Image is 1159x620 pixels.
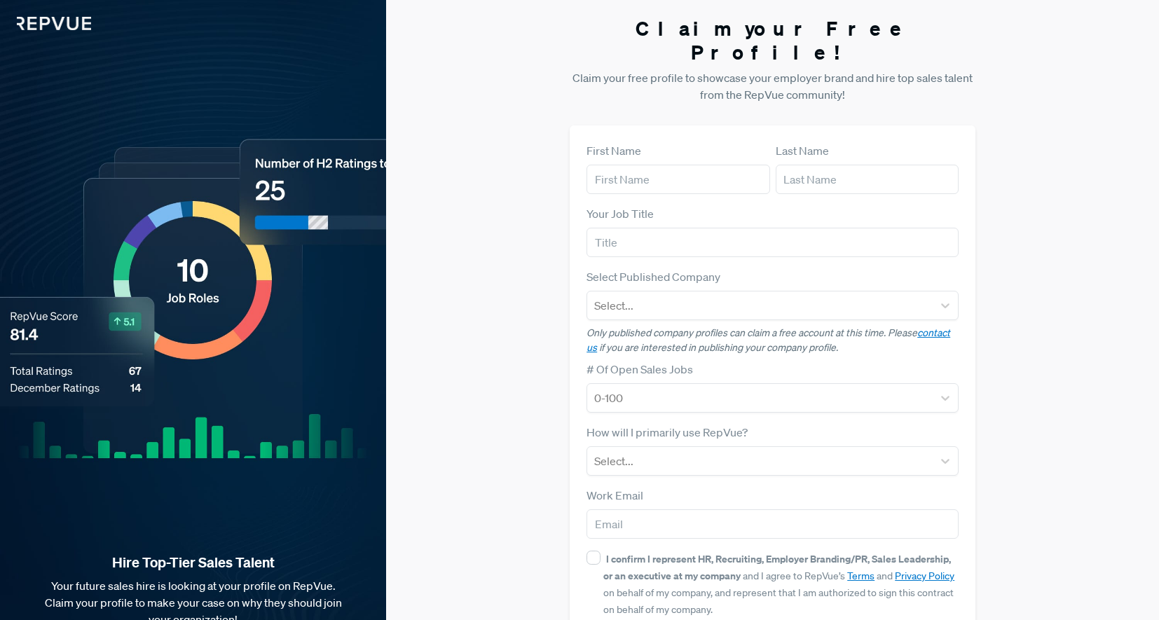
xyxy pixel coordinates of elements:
span: and I agree to RepVue’s and on behalf of my company, and represent that I am authorized to sign t... [603,553,954,616]
p: Claim your free profile to showcase your employer brand and hire top sales talent from the RepVue... [570,69,975,103]
input: Email [587,509,959,539]
p: Only published company profiles can claim a free account at this time. Please if you are interest... [587,326,959,355]
strong: I confirm I represent HR, Recruiting, Employer Branding/PR, Sales Leadership, or an executive at ... [603,552,951,582]
a: Terms [847,570,875,582]
label: # Of Open Sales Jobs [587,361,693,378]
h3: Claim your Free Profile! [570,17,975,64]
label: Select Published Company [587,268,720,285]
strong: Hire Top-Tier Sales Talent [22,553,364,572]
input: Last Name [776,165,959,194]
label: Your Job Title [587,205,654,222]
a: Privacy Policy [895,570,954,582]
input: Title [587,228,959,257]
label: Work Email [587,487,643,504]
input: First Name [587,165,769,194]
label: First Name [587,142,641,159]
label: Last Name [776,142,829,159]
label: How will I primarily use RepVue? [587,424,748,441]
